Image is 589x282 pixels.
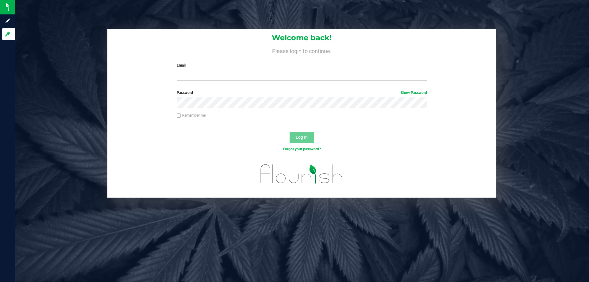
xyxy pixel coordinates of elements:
[177,91,193,95] span: Password
[5,18,11,24] inline-svg: Sign up
[5,31,11,37] inline-svg: Log in
[253,158,350,190] img: flourish_logo.svg
[177,63,427,68] label: Email
[107,47,496,54] h4: Please login to continue.
[177,114,181,118] input: Remember me
[296,135,308,140] span: Log In
[401,91,427,95] a: Show Password
[290,132,314,143] button: Log In
[107,34,496,42] h1: Welcome back!
[177,113,206,118] label: Remember me
[283,147,321,151] a: Forgot your password?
